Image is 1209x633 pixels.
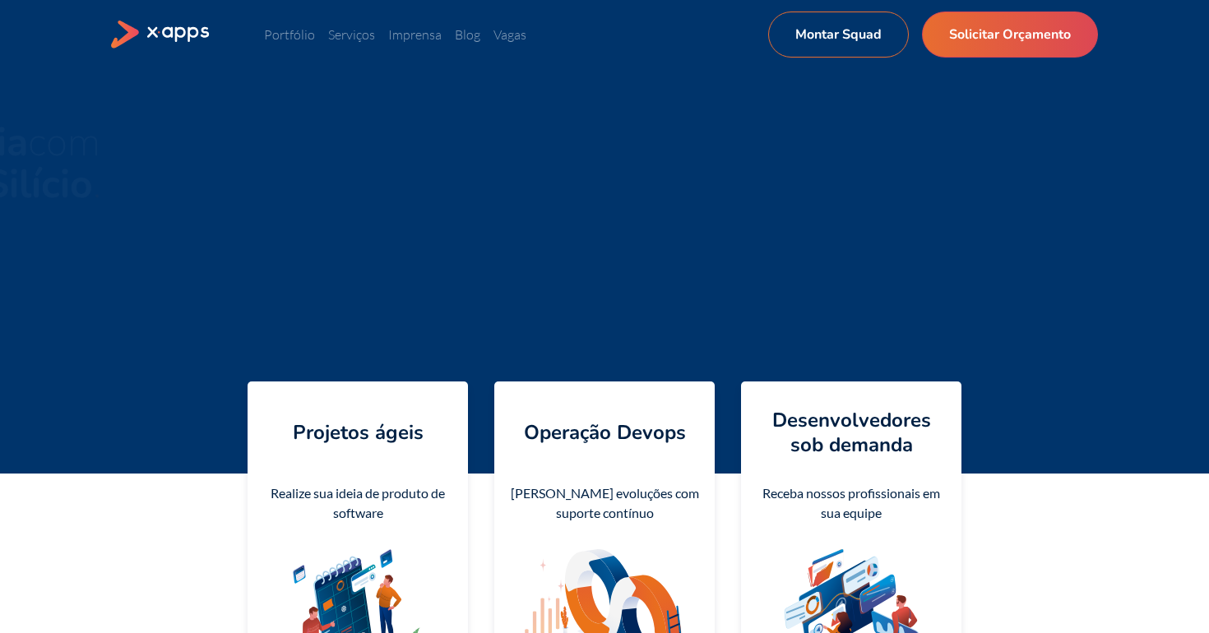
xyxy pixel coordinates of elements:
[768,12,909,58] a: Montar Squad
[111,220,382,241] span: Design e desenvolvimento de software
[507,483,702,523] div: [PERSON_NAME] evoluções com suporte contínuo
[455,26,480,43] a: Blog
[524,420,686,445] h4: Operação Devops
[293,420,424,445] h4: Projetos ágeis
[111,115,577,211] span: Seu time de com a cultura do
[264,26,315,43] a: Portfólio
[754,483,948,523] div: Receba nossos profissionais em sua equipe
[922,12,1098,58] a: Solicitar Orçamento
[493,26,526,43] a: Vagas
[261,483,455,523] div: Realize sua ideia de produto de software
[313,115,505,169] strong: tecnologia
[299,270,471,316] a: Receber estimativa
[388,26,442,43] a: Imprensa
[111,270,286,316] a: Alocar profissionais
[313,157,570,211] strong: Vale do Silício
[328,26,375,43] a: Serviços
[754,408,948,457] h4: Desenvolvedores sob demanda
